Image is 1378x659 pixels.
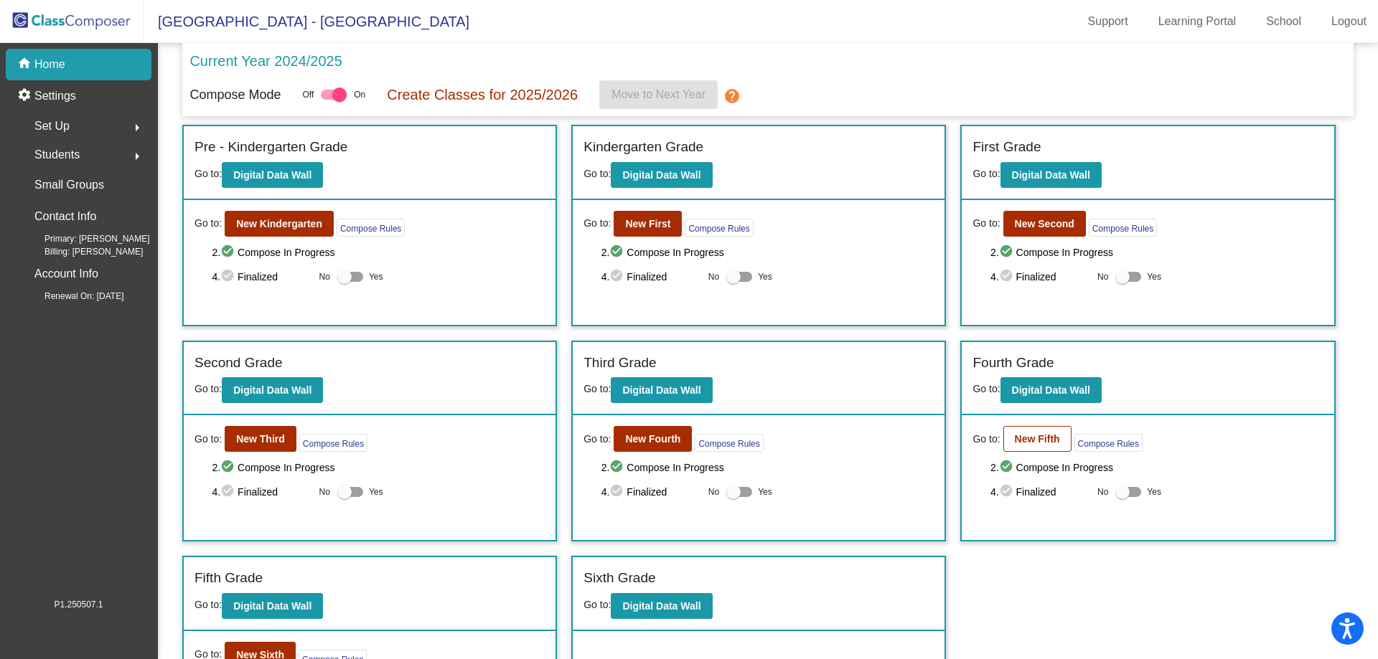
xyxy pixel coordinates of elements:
span: Primary: [PERSON_NAME] [22,232,150,245]
a: Logout [1320,10,1378,33]
b: New Second [1015,218,1074,229]
span: 4. Finalized [990,483,1090,501]
a: Support [1077,10,1140,33]
span: No [708,485,719,498]
a: Learning Portal [1147,10,1248,33]
span: 2. Compose In Progress [601,244,934,261]
button: Compose Rules [685,219,753,237]
p: Account Info [34,264,98,284]
a: School [1255,10,1313,33]
button: Compose Rules [1074,434,1143,452]
span: 4. Finalized [601,268,701,285]
mat-icon: settings [17,87,34,105]
button: New Fourth [614,426,692,452]
label: Fifth Grade [194,568,263,589]
span: Go to: [972,216,1000,231]
span: 2. Compose In Progress [212,244,545,261]
button: Digital Data Wall [611,162,712,188]
span: Move to Next Year [611,88,706,100]
p: Current Year 2024/2025 [189,50,342,72]
span: Go to: [583,383,611,394]
span: Set Up [34,116,70,136]
mat-icon: check_circle [609,268,627,285]
span: Off [302,88,314,101]
span: No [1097,270,1108,283]
span: No [708,270,719,283]
span: 2. Compose In Progress [212,459,545,476]
b: Digital Data Wall [233,169,311,181]
b: New First [625,218,670,229]
span: No [1097,485,1108,498]
span: 4. Finalized [601,483,701,501]
p: Contact Info [34,207,96,227]
mat-icon: help [723,87,741,105]
span: Renewal On: [DATE] [22,290,123,303]
span: Go to: [194,432,222,447]
mat-icon: check_circle [220,244,238,261]
span: Yes [1147,268,1161,285]
b: New Third [236,433,285,445]
button: Compose Rules [1089,219,1157,237]
p: Settings [34,87,76,105]
label: Fourth Grade [972,353,1054,374]
span: Go to: [583,168,611,179]
span: No [319,270,330,283]
mat-icon: check_circle [609,459,627,476]
span: Go to: [972,432,1000,447]
button: New Kindergarten [225,211,334,237]
button: New Third [225,426,296,452]
span: Yes [1147,483,1161,501]
label: Sixth Grade [583,568,655,589]
b: New Kindergarten [236,218,322,229]
button: New Fifth [1003,426,1072,452]
span: Students [34,145,80,165]
b: Digital Data Wall [1012,384,1090,396]
button: Digital Data Wall [222,377,323,403]
p: Home [34,56,65,73]
span: 4. Finalized [212,268,311,285]
button: Compose Rules [337,219,405,237]
button: Compose Rules [695,434,763,452]
mat-icon: arrow_right [128,119,146,136]
button: New Second [1003,211,1086,237]
button: Compose Rules [299,434,367,452]
span: Yes [369,483,383,501]
span: Billing: [PERSON_NAME] [22,245,143,258]
label: Kindergarten Grade [583,137,703,158]
mat-icon: check_circle [609,483,627,501]
label: First Grade [972,137,1041,158]
span: Yes [758,483,772,501]
span: No [319,485,330,498]
button: Digital Data Wall [611,593,712,619]
span: 2. Compose In Progress [601,459,934,476]
mat-icon: arrow_right [128,148,146,165]
b: Digital Data Wall [622,384,700,396]
label: Second Grade [194,353,283,374]
mat-icon: check_circle [220,268,238,285]
label: Third Grade [583,353,656,374]
button: Move to Next Year [599,80,718,109]
span: 2. Compose In Progress [990,459,1323,476]
b: New Fourth [625,433,680,445]
mat-icon: check_circle [999,483,1016,501]
span: [GEOGRAPHIC_DATA] - [GEOGRAPHIC_DATA] [144,10,469,33]
mat-icon: home [17,56,34,73]
button: New First [614,211,682,237]
span: Go to: [194,168,222,179]
b: Digital Data Wall [622,169,700,181]
span: Yes [758,268,772,285]
b: Digital Data Wall [233,600,311,612]
span: Go to: [972,383,1000,394]
mat-icon: check_circle [999,459,1016,476]
button: Digital Data Wall [222,162,323,188]
p: Create Classes for 2025/2026 [387,84,578,105]
button: Digital Data Wall [1000,162,1102,188]
span: 4. Finalized [990,268,1090,285]
span: Yes [369,268,383,285]
mat-icon: check_circle [220,483,238,501]
p: Small Groups [34,175,104,195]
span: Go to: [972,168,1000,179]
label: Pre - Kindergarten Grade [194,137,347,158]
span: Go to: [194,216,222,231]
span: Go to: [583,599,611,610]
